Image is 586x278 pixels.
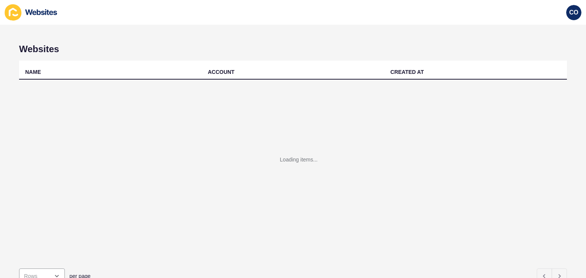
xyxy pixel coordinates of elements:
[390,68,424,76] div: CREATED AT
[280,156,318,163] div: Loading items...
[19,44,567,54] h1: Websites
[25,68,41,76] div: NAME
[208,68,235,76] div: ACCOUNT
[569,9,578,16] span: CO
